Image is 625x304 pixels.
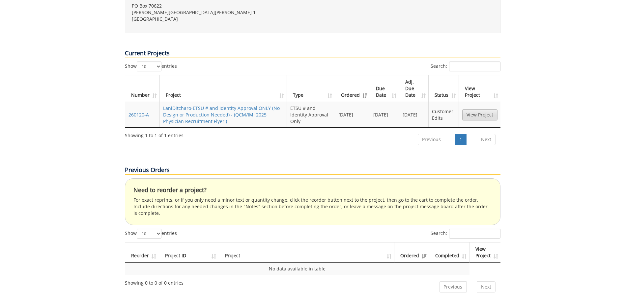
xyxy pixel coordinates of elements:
[133,197,492,216] p: For exact reprints, or if you only need a minor text or quantity change, click the reorder button...
[137,229,161,239] select: Showentries
[125,75,160,102] th: Number: activate to sort column ascending
[125,62,177,71] label: Show entries
[137,62,161,71] select: Showentries
[125,242,159,263] th: Reorder: activate to sort column ascending
[125,49,500,58] p: Current Projects
[429,102,459,127] td: Customer Edits
[125,166,500,175] p: Previous Orders
[335,75,370,102] th: Ordered: activate to sort column ascending
[449,62,500,71] input: Search:
[449,229,500,239] input: Search:
[477,134,496,145] a: Next
[399,75,429,102] th: Adj. Due Date: activate to sort column ascending
[455,134,467,145] a: 1
[125,277,184,286] div: Showing 0 to 0 of 0 entries
[128,112,149,118] a: 260120-A
[469,242,501,263] th: View Project: activate to sort column ascending
[132,3,308,9] p: PO Box 70622
[287,102,335,127] td: ETSU # and Identity Approval Only
[370,75,399,102] th: Due Date: activate to sort column ascending
[394,242,429,263] th: Ordered: activate to sort column ascending
[287,75,335,102] th: Type: activate to sort column ascending
[219,242,394,263] th: Project: activate to sort column ascending
[125,229,177,239] label: Show entries
[132,16,308,22] p: [GEOGRAPHIC_DATA]
[429,242,469,263] th: Completed: activate to sort column ascending
[459,75,501,102] th: View Project: activate to sort column ascending
[477,281,496,292] a: Next
[429,75,459,102] th: Status: activate to sort column ascending
[431,229,500,239] label: Search:
[160,75,287,102] th: Project: activate to sort column ascending
[462,109,497,120] a: View Project
[132,9,308,16] p: [PERSON_NAME][GEOGRAPHIC_DATA][PERSON_NAME] 1
[133,187,492,193] h4: Need to reorder a project?
[370,102,399,127] td: [DATE]
[431,62,500,71] label: Search:
[335,102,370,127] td: [DATE]
[125,130,184,139] div: Showing 1 to 1 of 1 entries
[125,263,469,275] td: No data available in table
[159,242,219,263] th: Project ID: activate to sort column ascending
[439,281,467,292] a: Previous
[418,134,445,145] a: Previous
[163,105,280,124] a: LaniDitcharo-ETSU # and Identity Approval ONLY (No Design or Production Needed) - (QCM/IM: 2025 P...
[399,102,429,127] td: [DATE]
